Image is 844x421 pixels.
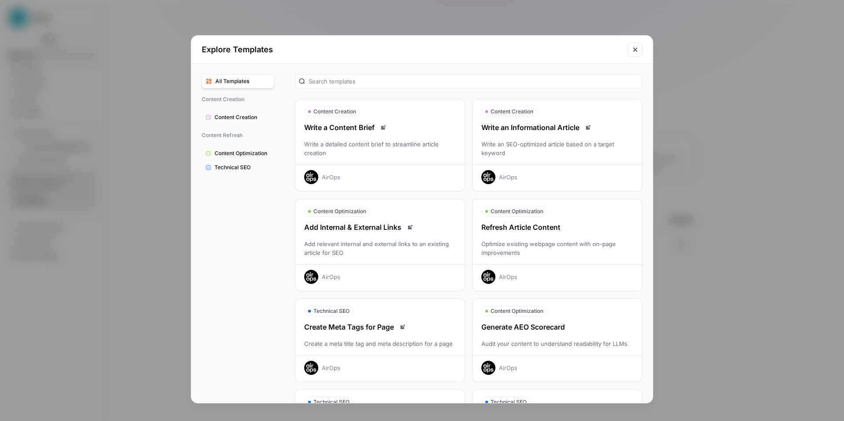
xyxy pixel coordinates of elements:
span: Technical SEO [215,163,270,171]
div: Generate AEO Scorecard [473,322,642,332]
button: Technical SEOCreate Meta Tags for PageRead docsCreate a meta title tag and meta description for a... [295,298,465,382]
div: Write a Content Brief [295,122,465,133]
span: Technical SEO [313,307,349,315]
a: Read docs [405,222,415,232]
button: Content CreationWrite an Informational ArticleRead docsWrite an SEO-optimized article based on a ... [472,99,642,192]
button: Technical SEO [202,160,274,174]
button: Content CreationWrite a Content BriefRead docsWrite a detailed content brief to streamline articl... [295,99,465,192]
button: Content Optimization [202,146,274,160]
span: Technical SEO [313,398,349,406]
button: Content Creation [202,110,274,124]
span: Content Creation [202,92,274,107]
div: AirOps [322,272,340,281]
span: All Templates [215,77,270,85]
div: Add relevant internal and external links to an existing article for SEO [295,240,465,257]
button: Content OptimizationGenerate AEO ScorecardAudit your content to understand readability for LLMsAi... [472,298,642,382]
input: Search templates [309,77,638,86]
span: Content Optimization [313,207,366,215]
button: All Templates [202,74,274,88]
div: Audit your content to understand readability for LLMs [473,339,642,348]
div: Write an Informational Article [473,122,642,133]
span: Technical SEO [491,398,527,406]
span: Content Refresh [202,128,274,143]
div: AirOps [499,173,517,181]
span: Content Creation [215,113,270,121]
a: Read docs [583,122,593,133]
div: Create Meta Tags for Page [295,322,465,332]
button: Close modal [628,43,642,57]
a: Read docs [397,322,408,332]
span: Content Optimization [491,307,543,315]
div: Add Internal & External Links [295,222,465,232]
div: AirOps [322,173,340,181]
span: Content Optimization [215,149,270,157]
div: AirOps [499,272,517,281]
div: Create a meta title tag and meta description for a page [295,339,465,348]
button: Content OptimizationAdd Internal & External LinksRead docsAdd relevant internal and external link... [295,199,465,291]
span: Content Creation [313,108,356,116]
h2: Explore Templates [202,44,623,56]
div: Write a detailed content brief to streamline article creation [295,140,465,157]
div: Refresh Article Content [473,222,642,232]
button: Content OptimizationRefresh Article ContentOptimize existing webpage content with on-page improve... [472,199,642,291]
a: Read docs [378,122,389,133]
div: Write an SEO-optimized article based on a target keyword [473,140,642,157]
span: Content Creation [491,108,533,116]
span: Content Optimization [491,207,543,215]
div: AirOps [322,363,340,372]
div: Optimize existing webpage content with on-page improvements [473,240,642,257]
div: AirOps [499,363,517,372]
